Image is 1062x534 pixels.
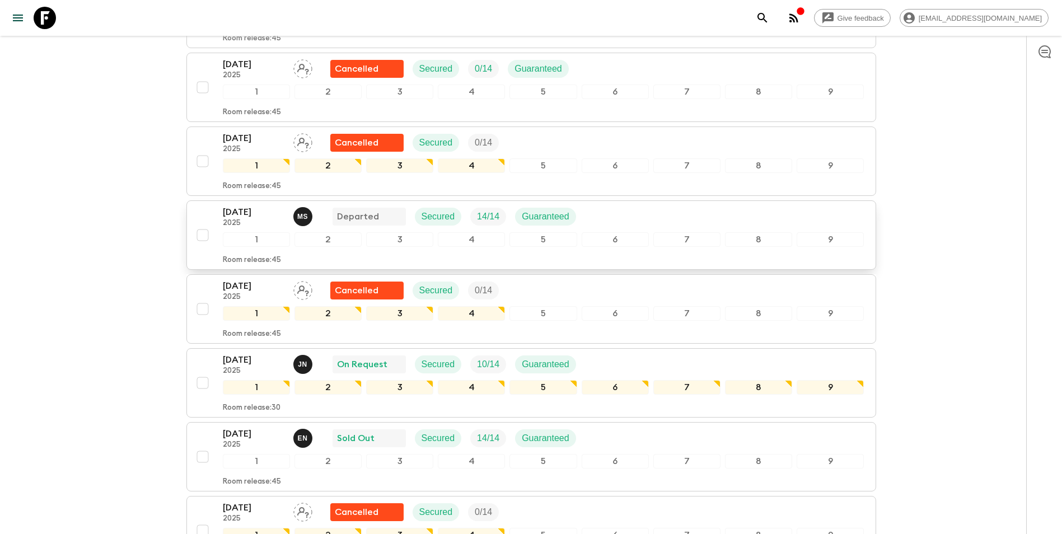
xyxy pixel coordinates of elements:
[335,136,378,149] p: Cancelled
[582,454,649,469] div: 6
[294,158,362,173] div: 2
[413,134,460,152] div: Secured
[330,282,404,299] div: Flash Pack cancellation
[223,306,290,321] div: 1
[509,232,577,247] div: 5
[653,306,721,321] div: 7
[223,58,284,71] p: [DATE]
[223,182,281,191] p: Room release: 45
[751,7,774,29] button: search adventures
[582,380,649,395] div: 6
[475,136,492,149] p: 0 / 14
[725,454,792,469] div: 8
[653,454,721,469] div: 7
[509,380,577,395] div: 5
[468,60,499,78] div: Trip Fill
[223,454,290,469] div: 1
[223,219,284,228] p: 2025
[415,355,462,373] div: Secured
[797,454,864,469] div: 9
[223,85,290,99] div: 1
[223,34,281,43] p: Room release: 45
[831,14,890,22] span: Give feedback
[186,274,876,344] button: [DATE]2025Assign pack leaderFlash Pack cancellationSecuredTrip Fill123456789Room release:45
[223,232,290,247] div: 1
[725,380,792,395] div: 8
[186,348,876,418] button: [DATE]2025Janita NurmiOn RequestSecuredTrip FillGuaranteed123456789Room release:30
[797,380,864,395] div: 9
[725,158,792,173] div: 8
[186,127,876,196] button: [DATE]2025Assign pack leaderFlash Pack cancellationSecuredTrip Fill123456789Room release:45
[366,380,433,395] div: 3
[475,284,492,297] p: 0 / 14
[223,477,281,486] p: Room release: 45
[186,200,876,270] button: [DATE]2025Magda SotiriadisDepartedSecuredTrip FillGuaranteed123456789Room release:45
[653,85,721,99] div: 7
[294,306,362,321] div: 2
[653,232,721,247] div: 7
[293,506,312,515] span: Assign pack leader
[223,501,284,514] p: [DATE]
[223,71,284,80] p: 2025
[223,279,284,293] p: [DATE]
[413,282,460,299] div: Secured
[653,380,721,395] div: 7
[477,358,499,371] p: 10 / 14
[725,306,792,321] div: 8
[294,454,362,469] div: 2
[293,210,315,219] span: Magda Sotiriadis
[582,306,649,321] div: 6
[337,358,387,371] p: On Request
[366,158,433,173] div: 3
[438,85,505,99] div: 4
[814,9,891,27] a: Give feedback
[335,505,378,519] p: Cancelled
[335,62,378,76] p: Cancelled
[413,60,460,78] div: Secured
[366,232,433,247] div: 3
[468,282,499,299] div: Trip Fill
[223,441,284,449] p: 2025
[470,429,506,447] div: Trip Fill
[477,432,499,445] p: 14 / 14
[797,306,864,321] div: 9
[413,503,460,521] div: Secured
[422,210,455,223] p: Secured
[582,85,649,99] div: 6
[438,454,505,469] div: 4
[470,208,506,226] div: Trip Fill
[419,284,453,297] p: Secured
[422,432,455,445] p: Secured
[293,432,315,441] span: Estel Nikolaidi
[298,360,307,369] p: J N
[293,355,315,374] button: JN
[468,503,499,521] div: Trip Fill
[366,454,433,469] div: 3
[913,14,1048,22] span: [EMAIL_ADDRESS][DOMAIN_NAME]
[293,358,315,367] span: Janita Nurmi
[522,432,569,445] p: Guaranteed
[900,9,1049,27] div: [EMAIL_ADDRESS][DOMAIN_NAME]
[293,284,312,293] span: Assign pack leader
[514,62,562,76] p: Guaranteed
[7,7,29,29] button: menu
[223,293,284,302] p: 2025
[509,306,577,321] div: 5
[223,132,284,145] p: [DATE]
[438,380,505,395] div: 4
[223,330,281,339] p: Room release: 45
[797,85,864,99] div: 9
[582,232,649,247] div: 6
[223,145,284,154] p: 2025
[509,158,577,173] div: 5
[468,134,499,152] div: Trip Fill
[415,429,462,447] div: Secured
[477,210,499,223] p: 14 / 14
[294,85,362,99] div: 2
[293,63,312,72] span: Assign pack leader
[419,505,453,519] p: Secured
[293,137,312,146] span: Assign pack leader
[366,306,433,321] div: 3
[330,503,404,521] div: Flash Pack cancellation
[186,422,876,491] button: [DATE]2025Estel NikolaidiSold OutSecuredTrip FillGuaranteed123456789Room release:45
